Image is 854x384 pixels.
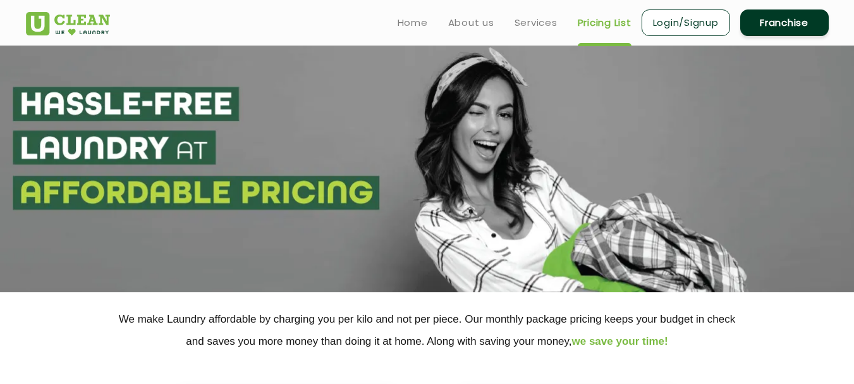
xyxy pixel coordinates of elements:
a: Login/Signup [642,9,730,36]
a: Franchise [740,9,829,36]
a: Pricing List [578,15,631,30]
span: we save your time! [572,335,668,347]
a: Services [515,15,558,30]
a: About us [448,15,494,30]
a: Home [398,15,428,30]
img: UClean Laundry and Dry Cleaning [26,12,110,35]
p: We make Laundry affordable by charging you per kilo and not per piece. Our monthly package pricin... [26,308,829,352]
